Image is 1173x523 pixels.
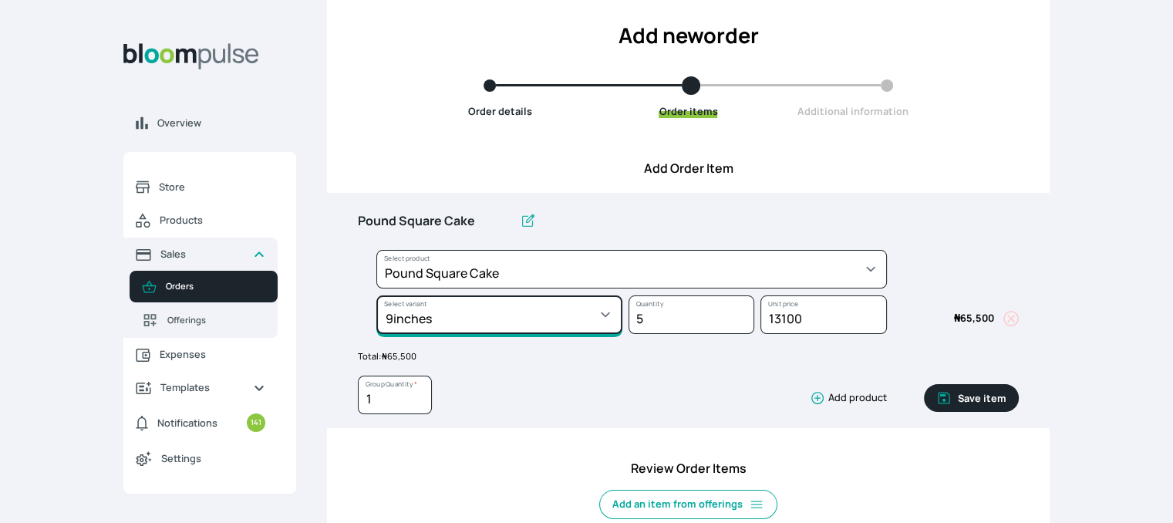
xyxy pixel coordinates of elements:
[797,104,908,118] span: Additional information
[659,104,717,118] span: Order items
[123,238,278,271] a: Sales
[123,338,278,371] a: Expenses
[123,43,259,69] img: Bloom Logo
[160,347,265,362] span: Expenses
[160,247,241,261] span: Sales
[130,302,278,338] a: Offerings
[123,371,278,404] a: Templates
[166,280,265,293] span: Orders
[161,451,265,466] span: Settings
[358,459,1019,477] h4: Review Order Items
[804,390,887,406] button: Add product
[157,416,217,430] span: Notifications
[160,213,265,228] span: Products
[358,20,1019,52] h2: Add new order
[382,350,387,362] span: ₦
[167,314,265,327] span: Offerings
[160,380,241,395] span: Templates
[358,350,1019,363] p: Total:
[599,490,777,519] button: Add an item from offerings
[247,413,265,432] small: 141
[954,311,994,325] span: 65,500
[123,170,278,204] a: Store
[159,180,265,194] span: Store
[358,205,514,238] input: Untitled group *
[123,106,296,140] a: Overview
[382,350,416,362] span: 65,500
[924,384,1019,412] button: Save item
[123,441,278,475] a: Settings
[123,404,278,441] a: Notifications141
[123,204,278,238] a: Products
[468,104,532,118] span: Order details
[157,116,284,130] span: Overview
[130,271,278,302] a: Orders
[327,159,1050,177] h4: Add Order Item
[954,311,960,325] span: ₦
